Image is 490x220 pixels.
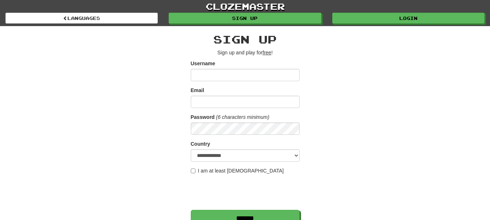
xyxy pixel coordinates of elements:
input: I am at least [DEMOGRAPHIC_DATA] [191,169,195,173]
h2: Sign up [191,33,300,45]
label: Username [191,60,215,67]
label: I am at least [DEMOGRAPHIC_DATA] [191,167,284,174]
label: Password [191,113,215,121]
u: free [263,50,271,55]
p: Sign up and play for ! [191,49,300,56]
label: Country [191,140,210,148]
a: Languages [5,13,158,24]
label: Email [191,87,204,94]
a: Login [332,13,485,24]
iframe: reCAPTCHA [191,178,301,206]
a: Sign up [169,13,321,24]
em: (6 characters minimum) [216,114,269,120]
